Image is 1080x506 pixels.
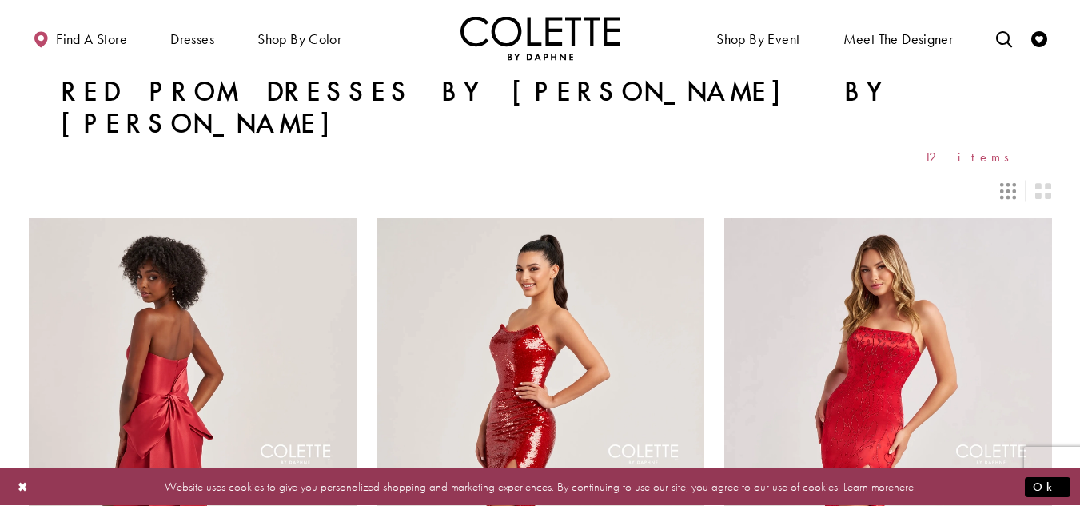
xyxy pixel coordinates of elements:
[924,150,1020,164] span: 12 items
[166,16,218,60] span: Dresses
[712,16,803,60] span: Shop By Event
[1000,183,1016,199] span: Switch layout to 3 columns
[257,31,341,47] span: Shop by color
[992,16,1016,60] a: Toggle search
[1035,183,1051,199] span: Switch layout to 2 columns
[253,16,345,60] span: Shop by color
[29,16,131,60] a: Find a store
[716,31,799,47] span: Shop By Event
[1027,16,1051,60] a: Check Wishlist
[460,16,620,60] img: Colette by Daphne
[894,479,914,495] a: here
[460,16,620,60] a: Visit Home Page
[1025,477,1070,497] button: Submit Dialog
[115,476,965,498] p: Website uses cookies to give you personalized shopping and marketing experiences. By continuing t...
[56,31,127,47] span: Find a store
[19,173,1062,209] div: Layout Controls
[839,16,958,60] a: Meet the designer
[170,31,214,47] span: Dresses
[843,31,954,47] span: Meet the designer
[10,473,37,501] button: Close Dialog
[61,76,1020,140] h1: Red Prom Dresses by [PERSON_NAME] by [PERSON_NAME]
